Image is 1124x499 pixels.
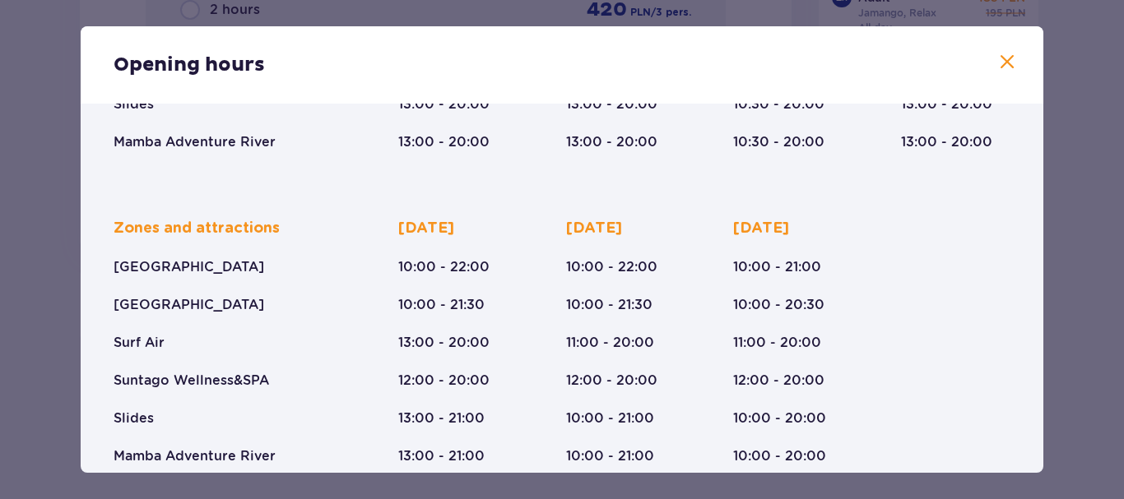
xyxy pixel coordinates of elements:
[566,447,654,465] p: 10:00 - 21:00
[398,334,490,352] p: 13:00 - 20:00
[566,334,654,352] p: 11:00 - 20:00
[901,133,992,151] p: 13:00 - 20:00
[901,95,992,113] p: 13:00 - 20:00
[733,447,826,465] p: 10:00 - 20:00
[733,409,826,427] p: 10:00 - 20:00
[398,296,485,314] p: 10:00 - 21:30
[566,296,653,314] p: 10:00 - 21:30
[566,219,622,238] p: [DATE]
[566,258,657,276] p: 10:00 - 22:00
[733,296,824,314] p: 10:00 - 20:30
[733,334,821,352] p: 11:00 - 20:00
[733,372,824,390] p: 12:00 - 20:00
[114,53,265,77] p: Opening hours
[114,409,154,427] p: Slides
[114,133,276,151] p: Mamba Adventure River
[114,95,154,113] p: Slides
[114,334,165,352] p: Surf Air
[733,258,821,276] p: 10:00 - 21:00
[398,219,454,238] p: [DATE]
[733,133,824,151] p: 10:30 - 20:00
[114,447,276,465] p: Mamba Adventure River
[733,95,824,113] p: 10:30 - 20:00
[566,95,657,113] p: 13:00 - 20:00
[398,372,490,390] p: 12:00 - 20:00
[398,95,490,113] p: 13:00 - 20:00
[114,372,269,390] p: Suntago Wellness&SPA
[114,296,264,314] p: [GEOGRAPHIC_DATA]
[566,133,657,151] p: 13:00 - 20:00
[398,133,490,151] p: 13:00 - 20:00
[114,219,280,238] p: Zones and attractions
[398,258,490,276] p: 10:00 - 22:00
[566,409,654,427] p: 10:00 - 21:00
[114,258,264,276] p: [GEOGRAPHIC_DATA]
[398,447,485,465] p: 13:00 - 21:00
[398,409,485,427] p: 13:00 - 21:00
[733,219,789,238] p: [DATE]
[566,372,657,390] p: 12:00 - 20:00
